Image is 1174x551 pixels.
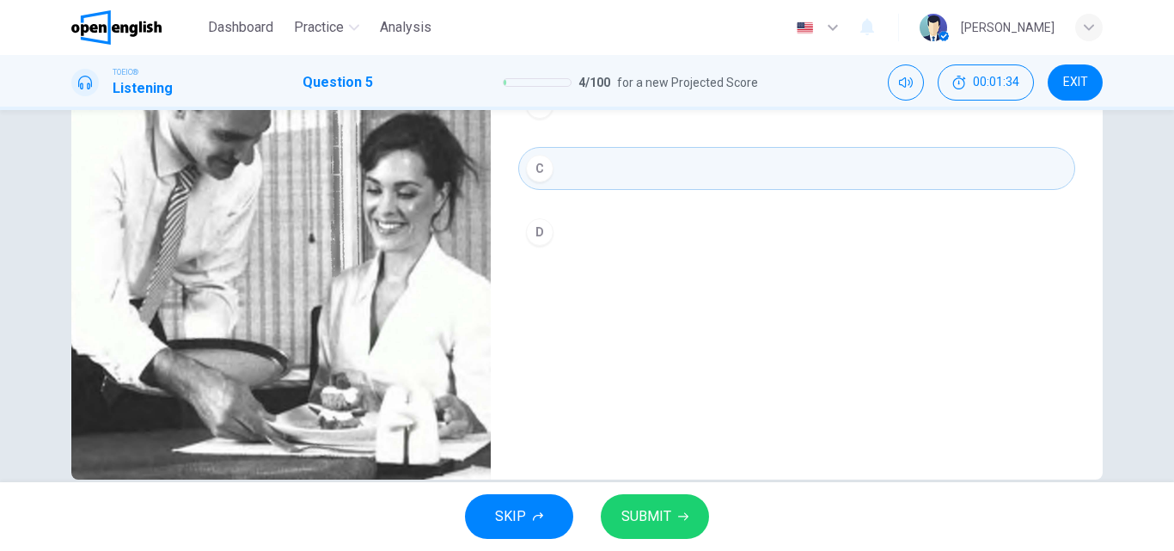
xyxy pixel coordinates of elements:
[601,494,709,539] button: SUBMIT
[578,72,610,93] span: 4 / 100
[1063,76,1088,89] span: EXIT
[1048,64,1103,101] button: EXIT
[294,17,344,38] span: Practice
[938,64,1034,101] button: 00:01:34
[495,505,526,529] span: SKIP
[518,147,1075,190] button: C
[303,72,373,93] h1: Question 5
[938,64,1034,101] div: Hide
[380,17,431,38] span: Analysis
[201,12,280,43] button: Dashboard
[465,494,573,539] button: SKIP
[71,61,491,480] img: Photographs
[208,17,273,38] span: Dashboard
[518,211,1075,254] button: D
[617,72,758,93] span: for a new Projected Score
[526,218,553,246] div: D
[287,12,366,43] button: Practice
[71,10,201,45] a: OpenEnglish logo
[113,78,173,99] h1: Listening
[373,12,438,43] button: Analysis
[526,155,553,182] div: C
[621,505,671,529] span: SUBMIT
[920,14,947,41] img: Profile picture
[973,76,1019,89] span: 00:01:34
[888,64,924,101] div: Mute
[961,17,1055,38] div: [PERSON_NAME]
[113,66,138,78] span: TOEIC®
[71,10,162,45] img: OpenEnglish logo
[794,21,816,34] img: en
